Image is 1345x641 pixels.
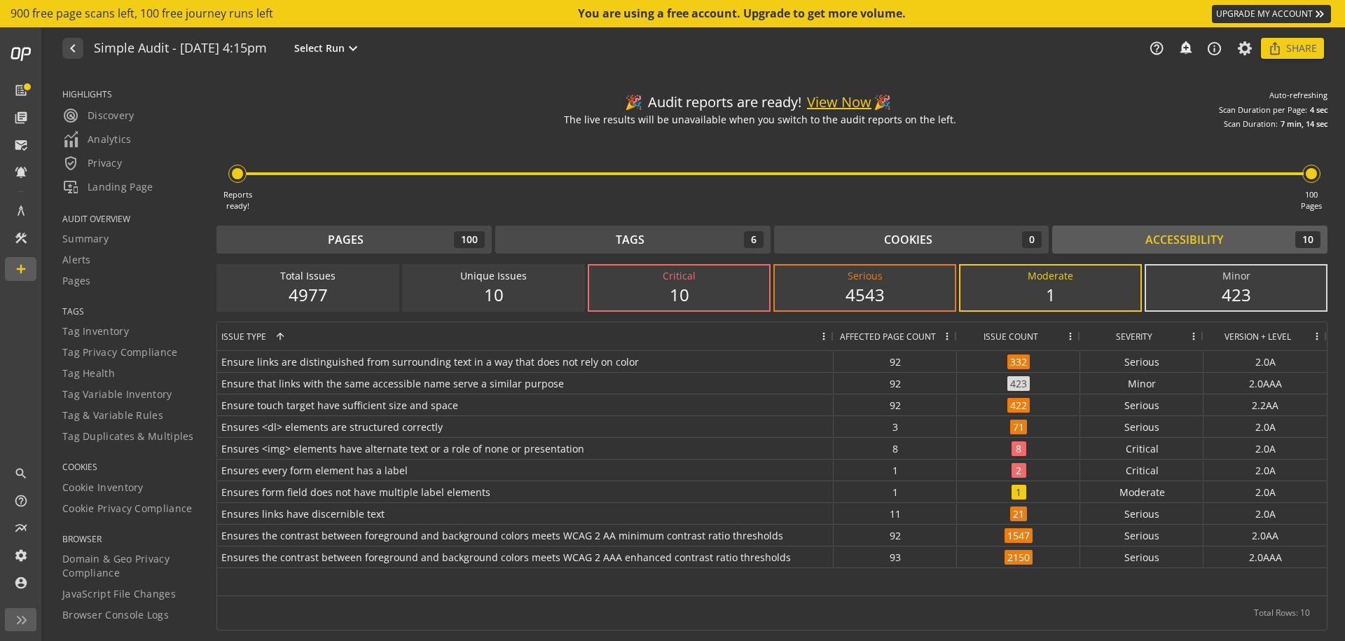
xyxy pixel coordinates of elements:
[62,345,178,359] span: Tag Privacy Compliance
[62,232,109,246] span: Summary
[834,351,957,372] div: 92
[1212,5,1331,23] a: UPGRADE MY ACCOUNT
[1080,546,1203,567] div: serious
[774,226,1049,254] button: Cookies0
[418,283,570,307] div: 10
[1080,351,1203,372] div: serious
[974,283,1126,307] div: 1
[418,269,570,283] div: Unique Issues
[1080,438,1203,459] div: critical
[62,608,169,622] span: Browser Console Logs
[62,131,132,148] span: Analytics
[1010,506,1027,521] span: 21
[14,521,28,535] mat-icon: multiline_chart
[834,546,957,567] div: 93
[62,481,144,495] span: Cookie Inventory
[1160,269,1312,283] div: Minor
[62,253,91,267] span: Alerts
[62,88,199,100] span: HIGHLIGHTS
[1203,460,1327,481] div: 2.0A
[221,395,829,415] span: Ensure touch target have sufficient size and space
[834,481,957,502] div: 1
[1007,354,1030,369] span: 332
[1005,528,1033,543] span: 1547
[984,331,1038,343] span: Issue Count
[1203,394,1327,415] div: 2.2AA
[62,155,79,172] mat-icon: verified_user
[1080,525,1203,546] div: serious
[1149,41,1164,56] mat-icon: help_outline
[834,438,957,459] div: 8
[834,503,957,524] div: 11
[62,107,79,124] mat-icon: radar
[1203,373,1327,394] div: 2.0AAA
[884,232,932,248] div: Cookies
[221,331,266,343] span: Issue Type
[1007,398,1030,413] span: 422
[1080,503,1203,524] div: serious
[1080,481,1203,502] div: moderate
[1261,38,1324,59] button: Share
[1203,438,1327,459] div: 2.0A
[625,92,895,113] div: Audit reports are ready!
[1219,104,1307,116] div: Scan Duration per Page:
[974,269,1126,283] div: Moderate
[625,92,642,113] div: 🎉
[1178,40,1192,54] mat-icon: add_alert
[1080,394,1203,415] div: serious
[1224,118,1278,130] div: Scan Duration:
[62,387,172,401] span: Tag Variable Inventory
[1225,331,1291,343] span: Version + Level
[62,179,153,195] span: Landing Page
[62,502,193,516] span: Cookie Privacy Compliance
[291,39,364,57] button: Select Run
[1022,231,1042,248] div: 0
[834,416,957,437] div: 3
[62,552,199,580] span: Domain & Geo Privacy Compliance
[64,40,79,57] mat-icon: navigate_before
[1012,441,1026,456] span: 8
[62,213,199,225] span: AUDIT OVERVIEW
[14,549,28,563] mat-icon: settings
[454,231,485,248] div: 100
[834,525,957,546] div: 92
[14,576,28,590] mat-icon: account_circle
[1313,7,1327,21] mat-icon: keyboard_double_arrow_right
[1269,90,1327,101] div: Auto-refreshing
[1295,231,1320,248] div: 10
[221,439,829,459] span: Ensures <img> elements have alternate text or a role of none or presentation
[62,155,122,172] span: Privacy
[1286,36,1317,61] span: Share
[345,40,361,57] mat-icon: expand_more
[62,179,79,195] mat-icon: important_devices
[1012,485,1026,499] span: 1
[62,366,115,380] span: Tag Health
[495,226,771,254] button: Tags6
[834,394,957,415] div: 92
[221,352,829,372] span: Ensure links are distinguished from surrounding text in a way that does not rely on color
[11,6,273,22] span: 900 free page scans left, 100 free journey runs left
[789,269,941,283] div: Serious
[603,269,755,283] div: Critical
[1281,118,1327,130] div: 7 min, 14 sec
[1005,550,1033,565] span: 2150
[1203,503,1327,524] div: 2.0A
[14,83,28,97] mat-icon: list_alt
[789,283,941,307] div: 4543
[221,504,829,524] span: Ensures links have discernible text
[14,467,28,481] mat-icon: search
[1203,416,1327,437] div: 2.0A
[603,283,755,307] div: 10
[221,547,829,567] span: Ensures the contrast between foreground and background colors meets WCAG 2 AAA enhanced contrast ...
[1012,463,1026,478] span: 2
[62,533,199,545] span: BROWSER
[14,165,28,179] mat-icon: notifications_active
[216,226,492,254] button: Pages100
[1203,481,1327,502] div: 2.0A
[874,92,891,113] div: 🎉
[1203,525,1327,546] div: 2.0AA
[1203,546,1327,567] div: 2.0AAA
[94,41,267,56] h1: Simple Audit - 05 September 2025 | 4:15pm
[14,262,28,276] mat-icon: add
[62,587,176,601] span: JavaScript File Changes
